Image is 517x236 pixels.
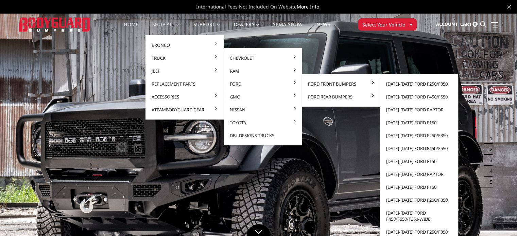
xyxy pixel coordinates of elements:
a: [DATE]-[DATE] Ford F450/F550 [383,90,455,103]
button: 4 of 5 [486,166,493,177]
a: Chevrolet [226,52,299,65]
a: Home [124,22,138,35]
a: Bronco [148,39,221,52]
a: [DATE]-[DATE] Ford F450/F550/F350-wide [383,206,455,225]
a: [DATE]-[DATE] Ford F150 [383,181,455,194]
a: GMC [226,90,299,103]
a: Ram [226,65,299,77]
a: Dealers [234,22,260,35]
a: Click to Down [247,224,271,236]
a: Truck [148,52,221,65]
button: Select Your Vehicle [358,18,417,31]
span: Select Your Vehicle [362,21,405,28]
a: More Info [297,3,319,10]
a: [DATE]-[DATE] Ford F150 [383,116,455,129]
span: Cart [460,21,471,27]
button: 2 of 5 [486,144,493,155]
a: Cart 0 [460,15,478,34]
a: Ford Rear Bumpers [305,90,377,103]
a: [DATE]-[DATE] Ford F450/F550 [383,142,455,155]
a: [DATE]-[DATE] Ford F250/F350 [383,77,455,90]
a: Ford Front Bumpers [305,77,377,90]
a: #TeamBodyguard Gear [148,103,221,116]
a: Toyota [226,116,299,129]
a: News [316,22,330,35]
a: [DATE]-[DATE] Ford F250/F350 [383,194,455,206]
button: 3 of 5 [486,155,493,166]
a: Account [436,15,458,34]
span: ▾ [410,21,412,28]
a: SEMA Show [273,22,303,35]
a: shop all [152,22,180,35]
a: Jeep [148,65,221,77]
img: BODYGUARD BUMPERS [19,17,90,31]
a: [DATE]-[DATE] Ford F150 [383,155,455,168]
a: [DATE]-[DATE] Ford Raptor [383,103,455,116]
a: Replacement Parts [148,77,221,90]
a: Accessories [148,90,221,103]
span: Account [436,21,458,27]
a: Ford [226,77,299,90]
a: Nissan [226,103,299,116]
button: 1 of 5 [486,133,493,144]
a: DBL Designs Trucks [226,129,299,142]
a: [DATE]-[DATE] Ford Raptor [383,168,455,181]
a: Support [193,22,220,35]
button: 5 of 5 [486,177,493,187]
a: [DATE]-[DATE] Ford F250/F350 [383,129,455,142]
span: 0 [472,22,478,27]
